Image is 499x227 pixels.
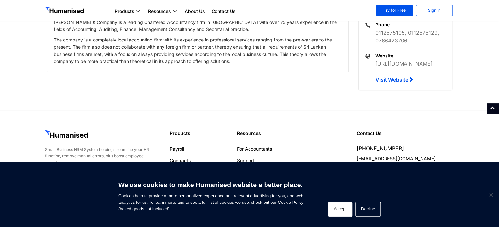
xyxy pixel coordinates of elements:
[375,29,445,44] p: 0112575105, 0112575129, 0766423706
[54,19,342,33] p: [PERSON_NAME] & Company is a leading Chartered Accountancy firm in [GEOGRAPHIC_DATA] with over 75...
[45,146,163,166] div: Small Business HRM System helping streamline your HR function, remove manual errors, plus boost e...
[170,130,231,137] h4: Products
[112,8,145,15] a: Products
[45,130,89,139] img: GetHumanised Logo
[45,7,85,15] img: GetHumanised Logo
[375,53,445,59] h6: Website
[237,157,339,164] a: Support
[375,60,445,68] p: [URL][DOMAIN_NAME]
[356,156,435,161] a: [EMAIL_ADDRESS][DOMAIN_NAME]
[237,130,350,137] h4: Resources
[145,8,181,15] a: Resources
[328,202,352,217] button: Accept
[488,191,494,198] span: Decline
[356,145,404,152] a: [PHONE_NUMBER]
[355,202,381,217] button: Decline
[118,180,303,189] h6: We use cookies to make Humanised website a better place.
[237,146,339,152] a: For Accountants
[208,8,239,15] a: Contact Us
[54,36,342,65] p: The company is a completely local accounting firm with its experience in professional services ra...
[181,8,208,15] a: About Us
[118,177,303,212] span: Cookies help to provide a more personalized experience and relevant advertising for you, and web ...
[170,157,231,164] a: Contracts
[170,146,231,152] a: Payroll
[375,22,445,28] h6: Phone
[376,5,413,16] a: Try for Free
[375,76,413,83] a: Visit Website
[356,130,454,137] h4: Contact Us
[416,5,453,16] a: Sign In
